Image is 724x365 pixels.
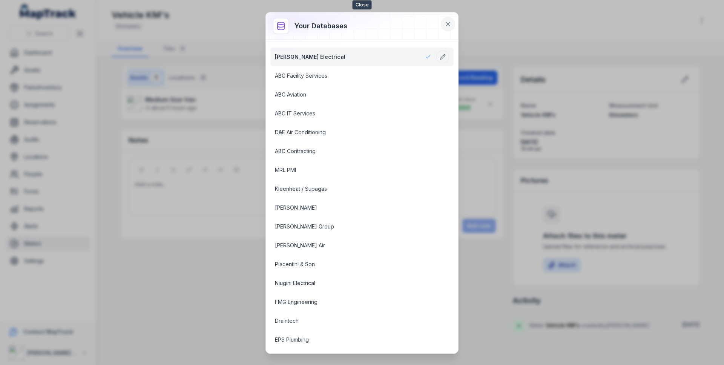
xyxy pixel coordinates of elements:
[275,336,431,344] a: EPS Plumbing
[353,0,372,9] span: Close
[275,317,431,325] a: Draintech
[275,223,431,230] a: [PERSON_NAME] Group
[275,204,431,212] a: [PERSON_NAME]
[275,166,431,174] a: MRL PMI
[275,147,431,155] a: ABC Contracting
[275,185,431,193] a: Kleenheat / Supagas
[295,21,347,31] h3: Your databases
[275,261,431,268] a: Piacentini & Son
[275,72,431,80] a: ABC Facility Services
[275,91,431,98] a: ABC Aviation
[275,298,431,306] a: FMG Engineering
[275,129,431,136] a: D&E Air Conditioning
[275,279,431,287] a: Niugini Electrical
[275,242,431,249] a: [PERSON_NAME] Air
[275,110,431,117] a: ABC IT Services
[275,53,431,61] a: [PERSON_NAME] Electrical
